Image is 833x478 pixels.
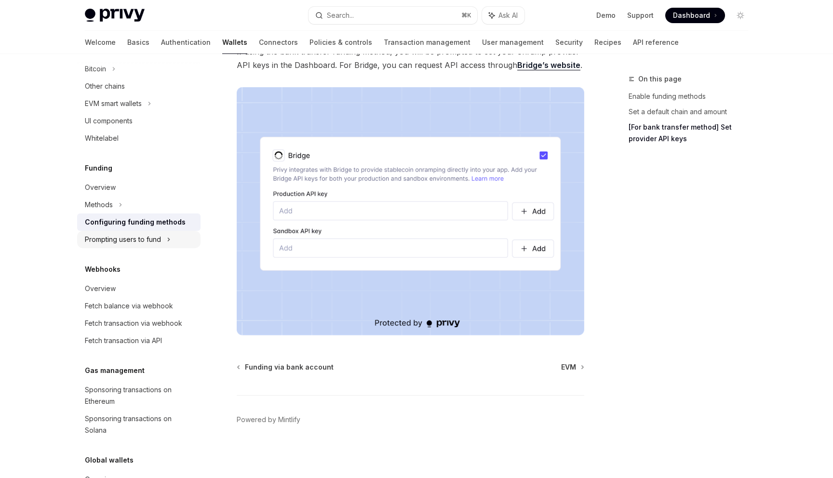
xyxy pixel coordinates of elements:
[85,335,162,346] div: Fetch transaction via API
[85,182,116,193] div: Overview
[77,410,201,439] a: Sponsoring transactions on Solana
[85,9,145,22] img: light logo
[482,31,544,54] a: User management
[85,318,182,329] div: Fetch transaction via webhook
[561,362,583,372] a: EVM
[237,87,584,335] img: Bridge keys PNG
[633,31,679,54] a: API reference
[555,31,583,54] a: Security
[596,11,616,20] a: Demo
[733,8,748,23] button: Toggle dark mode
[85,31,116,54] a: Welcome
[85,162,112,174] h5: Funding
[85,454,134,466] h5: Global wallets
[85,80,125,92] div: Other chains
[85,234,161,245] div: Prompting users to fund
[482,7,524,24] button: Ask AI
[85,115,133,127] div: UI components
[85,365,145,376] h5: Gas management
[77,213,201,231] a: Configuring funding methods
[85,133,119,144] div: Whitelabel
[85,264,121,275] h5: Webhooks
[309,7,477,24] button: Search...⌘K
[85,199,113,211] div: Methods
[77,297,201,315] a: Fetch balance via webhook
[127,31,149,54] a: Basics
[238,362,334,372] a: Funding via bank account
[77,112,201,130] a: UI components
[161,31,211,54] a: Authentication
[665,8,725,23] a: Dashboard
[673,11,710,20] span: Dashboard
[77,78,201,95] a: Other chains
[638,73,682,85] span: On this page
[384,31,470,54] a: Transaction management
[85,300,173,312] div: Fetch balance via webhook
[259,31,298,54] a: Connectors
[77,179,201,196] a: Overview
[627,11,654,20] a: Support
[77,332,201,349] a: Fetch transaction via API
[77,315,201,332] a: Fetch transaction via webhook
[461,12,471,19] span: ⌘ K
[237,415,300,425] a: Powered by Mintlify
[85,216,186,228] div: Configuring funding methods
[629,119,756,146] a: [For bank transfer method] Set provider API keys
[309,31,372,54] a: Policies & controls
[85,413,195,436] div: Sponsoring transactions on Solana
[327,10,354,21] div: Search...
[222,31,247,54] a: Wallets
[85,98,142,109] div: EVM smart wallets
[629,104,756,119] a: Set a default chain and amount
[85,384,195,407] div: Sponsoring transactions on Ethereum
[594,31,621,54] a: Recipes
[517,60,580,70] a: Bridge’s website
[77,381,201,410] a: Sponsoring transactions on Ethereum
[77,280,201,297] a: Overview
[561,362,576,372] span: EVM
[498,11,518,20] span: Ask AI
[245,362,334,372] span: Funding via bank account
[77,130,201,147] a: Whitelabel
[237,45,584,72] span: If using the bank transfer funding method, you will be prompted to set your onramp provider API k...
[629,89,756,104] a: Enable funding methods
[85,283,116,294] div: Overview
